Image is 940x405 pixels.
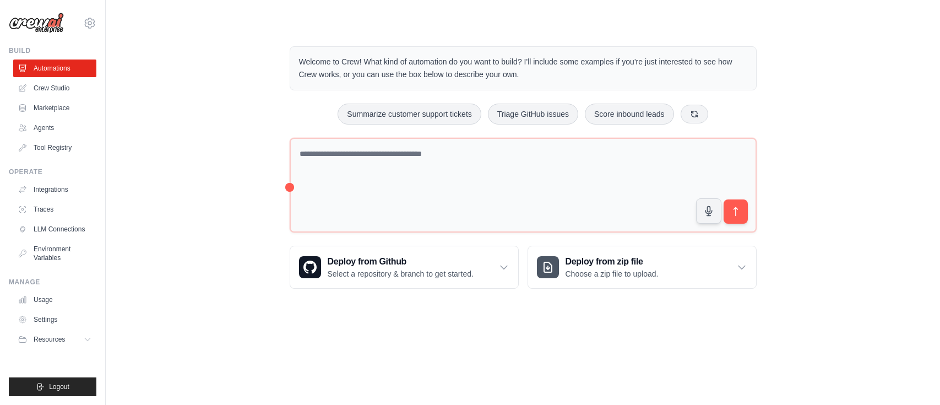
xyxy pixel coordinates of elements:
a: LLM Connections [13,220,96,238]
span: Resources [34,335,65,344]
span: Logout [49,382,69,391]
p: Choose a zip file to upload. [566,268,659,279]
a: Automations [13,60,96,77]
div: Build [9,46,96,55]
button: Resources [13,331,96,348]
a: Usage [13,291,96,309]
h3: Deploy from Github [328,255,474,268]
h3: Deploy from zip file [566,255,659,268]
a: Marketplace [13,99,96,117]
button: Triage GitHub issues [488,104,578,125]
button: Score inbound leads [585,104,674,125]
div: Operate [9,168,96,176]
a: Traces [13,201,96,218]
a: Crew Studio [13,79,96,97]
p: Select a repository & branch to get started. [328,268,474,279]
a: Environment Variables [13,240,96,267]
button: Logout [9,377,96,396]
a: Integrations [13,181,96,198]
button: Summarize customer support tickets [338,104,481,125]
img: Logo [9,13,64,34]
a: Settings [13,311,96,328]
a: Agents [13,119,96,137]
a: Tool Registry [13,139,96,156]
p: Welcome to Crew! What kind of automation do you want to build? I'll include some examples if you'... [299,56,747,81]
div: Manage [9,278,96,287]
